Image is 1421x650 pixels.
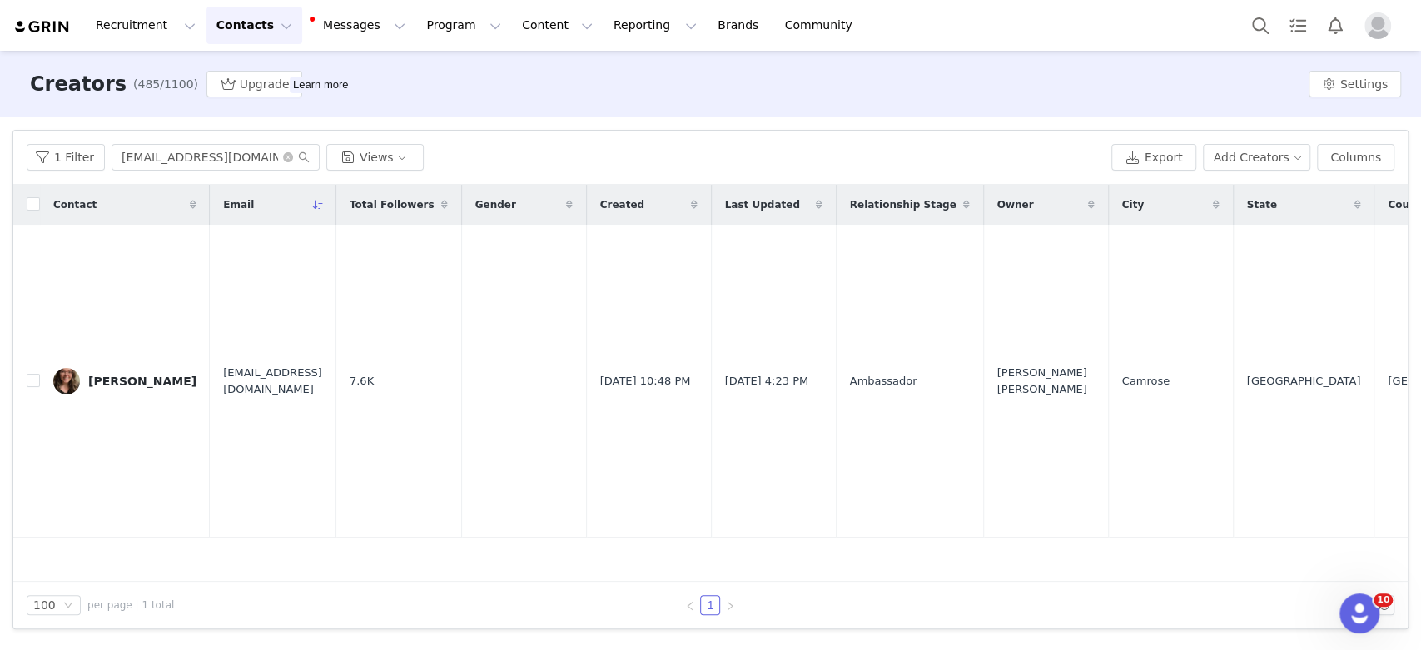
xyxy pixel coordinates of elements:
div: 100 [33,596,56,614]
span: Camrose [1122,373,1170,390]
span: [DATE] 4:23 PM [725,373,808,390]
button: 1 Filter [27,144,105,171]
span: Email [223,197,254,212]
a: Community [775,7,870,44]
img: placeholder-profile.jpg [1364,12,1391,39]
button: Settings [1309,71,1401,97]
h3: Creators [30,69,127,99]
a: 1 [701,596,719,614]
li: Next Page [720,595,740,615]
i: icon: close-circle [283,152,293,162]
div: Tooltip anchor [290,77,351,93]
span: per page | 1 total [87,598,174,613]
img: 84b9847d-3567-4149-9bca-b6707d576eff.jpg [53,368,80,394]
li: 1 [700,595,720,615]
span: (485/1100) [133,76,198,93]
span: 7.6K [350,373,374,390]
button: Export [1111,144,1196,171]
button: Recruitment [86,7,206,44]
button: Program [416,7,511,44]
span: 10 [1374,593,1393,607]
i: icon: down [63,600,73,612]
li: Previous Page [680,595,700,615]
a: Tasks [1279,7,1316,44]
a: [PERSON_NAME] [53,368,196,394]
button: Content [512,7,603,44]
a: Brands [708,7,773,44]
iframe: Intercom live chat [1339,593,1379,633]
img: grin logo [13,19,72,35]
button: Reporting [604,7,707,44]
button: Search [1242,7,1279,44]
button: Add Creators [1203,144,1311,171]
span: [GEOGRAPHIC_DATA] [1247,373,1361,390]
button: Messages [303,7,415,44]
span: City [1122,197,1144,212]
span: Created [600,197,644,212]
span: Ambassador [850,373,917,390]
i: icon: left [685,601,695,611]
i: icon: search [298,151,310,163]
span: [EMAIL_ADDRESS][DOMAIN_NAME] [223,365,322,397]
span: [PERSON_NAME] [PERSON_NAME] [997,365,1095,397]
button: Views [326,144,424,171]
button: Upgrade [206,71,303,97]
span: [DATE] 10:48 PM [600,373,691,390]
button: Contacts [206,7,302,44]
span: Gender [475,197,516,212]
input: Search... [112,144,320,171]
span: Contact [53,197,97,212]
i: icon: right [725,601,735,611]
span: Last Updated [725,197,800,212]
span: Total Followers [350,197,435,212]
button: Notifications [1317,7,1354,44]
span: Relationship Stage [850,197,956,212]
button: Columns [1317,144,1394,171]
div: [PERSON_NAME] [88,375,196,388]
button: Profile [1354,12,1408,39]
span: State [1247,197,1277,212]
span: Owner [997,197,1034,212]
